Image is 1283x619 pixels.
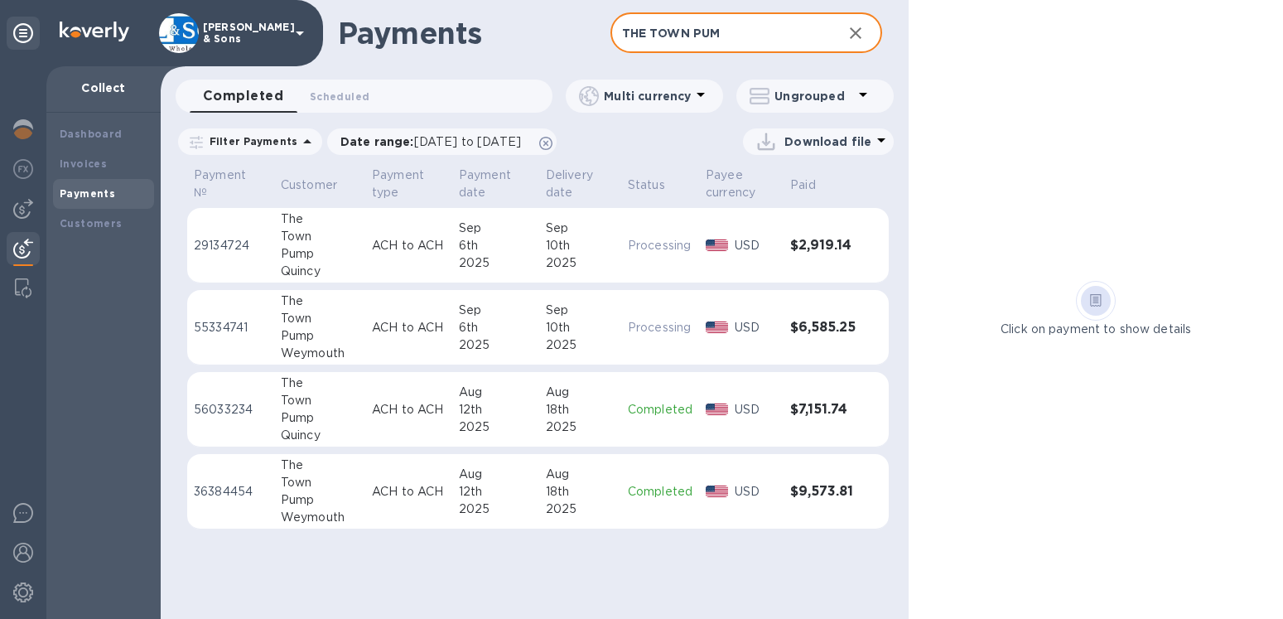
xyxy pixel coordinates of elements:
[281,345,359,362] div: Weymouth
[459,384,533,401] div: Aug
[790,238,856,254] h3: $2,919.14
[735,319,777,336] p: USD
[774,88,853,104] p: Ungrouped
[194,483,268,501] p: 36384454
[1001,321,1191,338] p: Click on payment to show details
[459,167,533,201] span: Payment date
[13,159,33,179] img: Foreign exchange
[735,237,777,254] p: USD
[790,320,856,336] h3: $6,585.25
[546,237,615,254] div: 10th
[459,220,533,237] div: Sep
[372,401,446,418] p: ACH to ACH
[706,167,755,201] p: Payee currency
[7,17,40,50] div: Unpin categories
[546,501,615,518] div: 2025
[327,128,557,155] div: Date range:[DATE] to [DATE]
[338,16,610,51] h1: Payments
[281,327,359,345] div: Pump
[281,409,359,427] div: Pump
[546,483,615,501] div: 18th
[546,418,615,436] div: 2025
[194,401,268,418] p: 56033234
[790,402,856,418] h3: $7,151.74
[281,310,359,327] div: Town
[281,177,359,194] span: Customer
[459,483,533,501] div: 12th
[628,483,692,501] p: Completed
[459,501,533,518] div: 2025
[546,167,593,201] p: Delivery date
[194,167,246,201] p: Payment №
[60,157,107,170] b: Invoices
[372,167,446,201] span: Payment type
[546,254,615,272] div: 2025
[706,167,777,201] span: Payee currency
[459,319,533,336] div: 6th
[372,167,424,201] p: Payment type
[790,177,816,194] p: Paid
[281,457,359,474] div: The
[546,384,615,401] div: Aug
[628,319,692,336] p: Processing
[604,88,691,104] p: Multi currency
[60,128,123,140] b: Dashboard
[194,167,268,201] span: Payment №
[459,401,533,418] div: 12th
[459,254,533,272] div: 2025
[414,135,521,148] span: [DATE] to [DATE]
[340,133,529,150] p: Date range :
[310,88,369,105] span: Scheduled
[281,210,359,228] div: The
[546,336,615,354] div: 2025
[203,22,286,45] p: [PERSON_NAME] & Sons
[281,392,359,409] div: Town
[706,404,728,415] img: USD
[546,319,615,336] div: 10th
[281,293,359,310] div: The
[546,466,615,483] div: Aug
[372,319,446,336] p: ACH to ACH
[459,302,533,319] div: Sep
[281,228,359,245] div: Town
[546,220,615,237] div: Sep
[60,22,129,41] img: Logo
[372,483,446,501] p: ACH to ACH
[628,177,665,194] p: Status
[546,401,615,418] div: 18th
[459,237,533,254] div: 6th
[60,80,147,96] p: Collect
[281,375,359,392] div: The
[60,217,123,230] b: Customers
[281,474,359,491] div: Town
[281,509,359,526] div: Weymouth
[735,483,777,501] p: USD
[459,466,533,483] div: Aug
[459,167,511,201] p: Payment date
[281,427,359,444] div: Quincy
[459,418,533,436] div: 2025
[706,239,728,251] img: USD
[706,322,728,333] img: USD
[459,336,533,354] div: 2025
[706,486,728,497] img: USD
[281,245,359,263] div: Pump
[628,177,687,194] span: Status
[546,167,615,201] span: Delivery date
[194,237,268,254] p: 29134724
[203,134,297,148] p: Filter Payments
[194,319,268,336] p: 55334741
[372,237,446,254] p: ACH to ACH
[790,484,856,500] h3: $9,573.81
[735,401,777,418] p: USD
[203,85,283,108] span: Completed
[546,302,615,319] div: Sep
[784,133,871,150] p: Download file
[281,177,337,194] p: Customer
[60,187,115,200] b: Payments
[281,491,359,509] div: Pump
[281,263,359,280] div: Quincy
[628,237,692,254] p: Processing
[628,401,692,418] p: Completed
[790,177,837,194] span: Paid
